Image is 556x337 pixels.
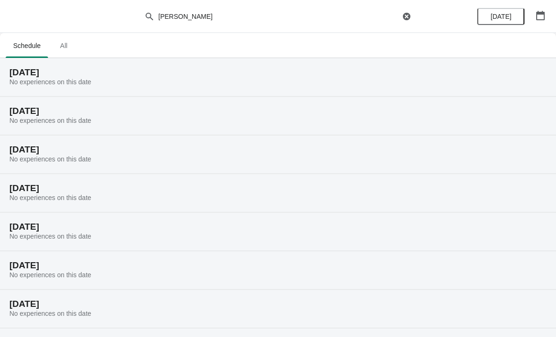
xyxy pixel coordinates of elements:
[477,8,524,25] button: [DATE]
[9,155,91,163] span: No experiences on this date
[402,12,411,21] button: Clear
[9,68,547,77] h2: [DATE]
[9,233,91,240] span: No experiences on this date
[52,37,75,54] span: All
[491,13,511,20] span: [DATE]
[9,271,91,279] span: No experiences on this date
[9,145,547,154] h2: [DATE]
[9,261,547,270] h2: [DATE]
[6,37,48,54] span: Schedule
[9,299,547,309] h2: [DATE]
[9,310,91,317] span: No experiences on this date
[9,184,547,193] h2: [DATE]
[158,8,400,25] input: Search
[9,194,91,201] span: No experiences on this date
[9,78,91,86] span: No experiences on this date
[9,117,91,124] span: No experiences on this date
[9,106,547,116] h2: [DATE]
[9,222,547,232] h2: [DATE]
